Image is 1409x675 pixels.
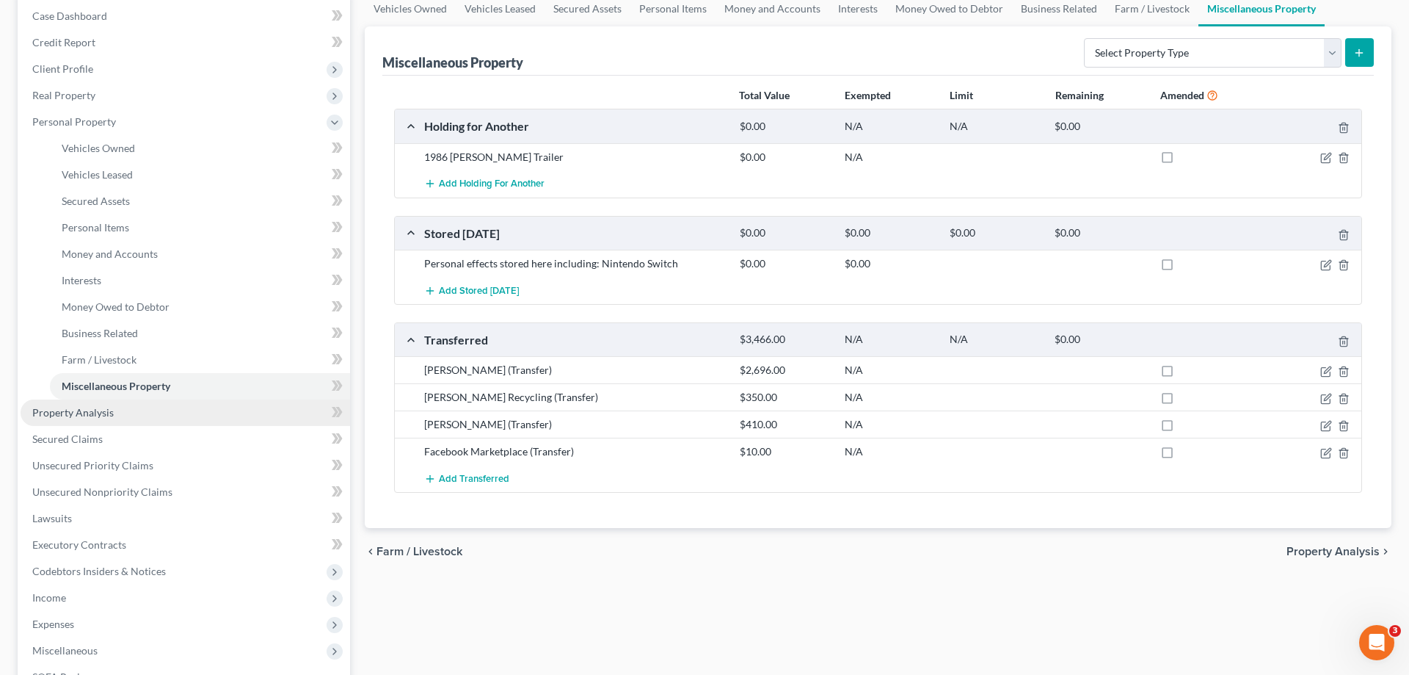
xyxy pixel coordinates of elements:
strong: Total Value [739,89,790,101]
div: [PERSON_NAME] (Transfer) [417,417,732,432]
div: N/A [837,390,942,405]
div: [PERSON_NAME] Recycling (Transfer) [417,390,732,405]
span: Vehicles Owned [62,142,135,154]
span: Add Holding for Another [439,178,545,190]
div: [PERSON_NAME] (Transfer) [417,363,732,378]
span: Farm / Livestock [62,353,136,366]
span: Income [32,591,66,604]
a: Credit Report [21,29,350,56]
a: Vehicles Owned [50,135,350,162]
a: Unsecured Nonpriority Claims [21,479,350,505]
div: N/A [837,150,942,165]
div: $0.00 [1047,333,1152,347]
div: N/A [837,417,942,432]
span: Credit Report [32,36,95,48]
iframe: Intercom live chat [1359,625,1394,660]
div: 1986 [PERSON_NAME] Trailer [417,150,732,165]
a: Farm / Livestock [50,347,350,373]
span: Personal Items [62,221,129,234]
div: $10.00 [732,444,837,459]
div: $350.00 [732,390,837,405]
div: N/A [837,333,942,347]
a: Executory Contracts [21,532,350,558]
div: N/A [837,120,942,134]
a: Property Analysis [21,400,350,426]
div: Miscellaneous Property [382,54,523,71]
strong: Limit [950,89,973,101]
span: Unsecured Priority Claims [32,459,153,472]
strong: Amended [1160,89,1204,101]
span: Miscellaneous [32,644,98,657]
div: Holding for Another [417,118,732,134]
div: $2,696.00 [732,363,837,378]
div: $3,466.00 [732,333,837,347]
a: Lawsuits [21,505,350,532]
span: Unsecured Nonpriority Claims [32,486,172,498]
span: Money Owed to Debtor [62,300,170,313]
a: Business Related [50,320,350,347]
span: Expenses [32,618,74,630]
a: Personal Items [50,214,350,241]
div: $410.00 [732,417,837,432]
span: Add Stored [DATE] [439,285,519,297]
span: Farm / Livestock [376,546,462,557]
div: N/A [942,333,1047,347]
span: Property Analysis [1286,546,1380,557]
i: chevron_left [365,546,376,557]
a: Miscellaneous Property [50,373,350,400]
div: Stored [DATE] [417,225,732,241]
span: Miscellaneous Property [62,380,170,392]
strong: Remaining [1055,89,1104,101]
span: Interests [62,274,101,286]
i: chevron_right [1380,546,1391,557]
a: Interests [50,267,350,294]
span: Executory Contracts [32,538,126,551]
div: $0.00 [837,226,942,240]
a: Secured Claims [21,426,350,452]
a: Vehicles Leased [50,162,350,188]
span: Money and Accounts [62,248,158,260]
span: 3 [1389,625,1401,637]
span: Property Analysis [32,406,114,419]
div: $0.00 [732,150,837,165]
span: Add Transferred [439,473,509,485]
span: Codebtors Insiders & Notices [32,565,166,577]
div: $0.00 [1047,226,1152,240]
strong: Exempted [845,89,891,101]
button: Add Holding for Another [424,170,545,198]
div: $0.00 [732,256,837,271]
button: chevron_left Farm / Livestock [365,546,462,557]
button: Add Transferred [424,465,509,492]
div: Facebook Marketplace (Transfer) [417,444,732,459]
span: Real Property [32,89,95,101]
div: N/A [837,363,942,378]
span: Client Profile [32,62,93,75]
span: Lawsuits [32,512,72,524]
a: Case Dashboard [21,3,350,29]
span: Case Dashboard [32,10,107,22]
span: Secured Claims [32,433,103,445]
div: $0.00 [1047,120,1152,134]
button: Add Stored [DATE] [424,277,519,304]
span: Personal Property [32,115,116,128]
span: Vehicles Leased [62,168,133,181]
div: $0.00 [837,256,942,271]
a: Secured Assets [50,188,350,214]
span: Business Related [62,327,138,339]
div: $0.00 [732,120,837,134]
div: Transferred [417,332,732,347]
button: Property Analysis chevron_right [1286,546,1391,557]
a: Unsecured Priority Claims [21,452,350,479]
span: Secured Assets [62,195,130,207]
div: $0.00 [732,226,837,240]
a: Money Owed to Debtor [50,294,350,320]
div: Personal effects stored here including: Nintendo Switch [417,256,732,271]
div: N/A [942,120,1047,134]
a: Money and Accounts [50,241,350,267]
div: N/A [837,444,942,459]
div: $0.00 [942,226,1047,240]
